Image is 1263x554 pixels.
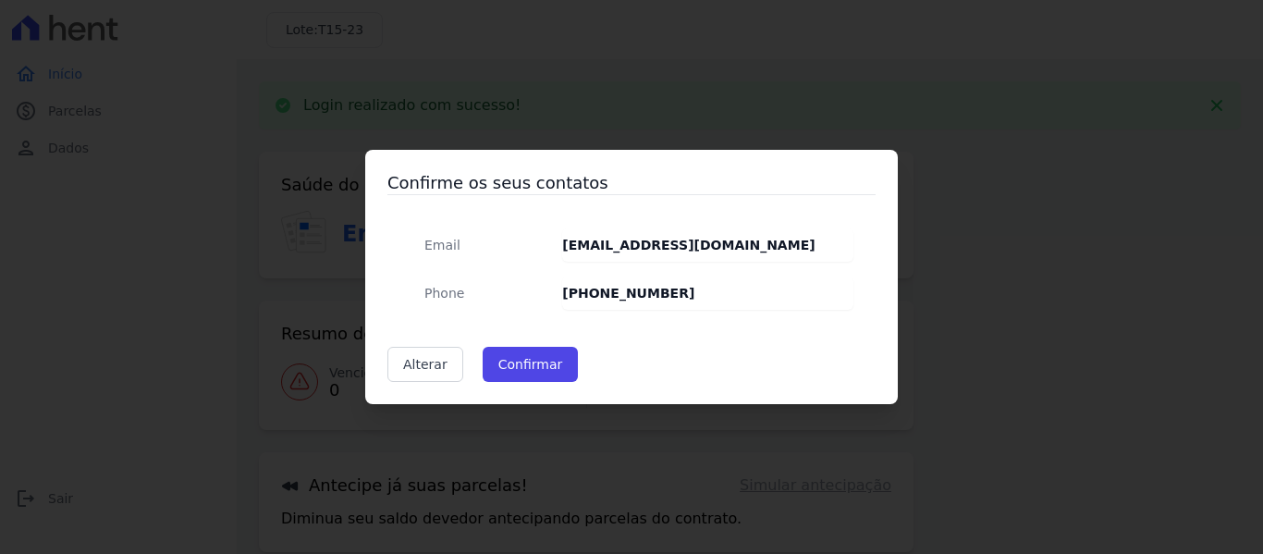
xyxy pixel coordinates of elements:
[562,238,815,252] strong: [EMAIL_ADDRESS][DOMAIN_NAME]
[424,286,464,301] span: translation missing: pt-BR.public.contracts.modal.confirmation.phone
[424,238,460,252] span: translation missing: pt-BR.public.contracts.modal.confirmation.email
[562,286,694,301] strong: [PHONE_NUMBER]
[483,347,579,382] button: Confirmar
[387,172,876,194] h3: Confirme os seus contatos
[387,347,463,382] a: Alterar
